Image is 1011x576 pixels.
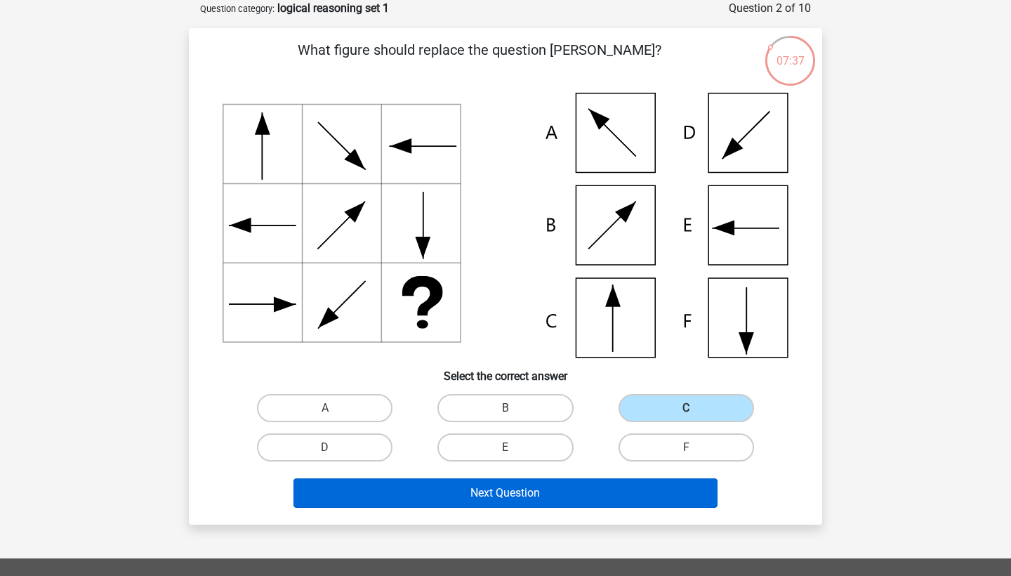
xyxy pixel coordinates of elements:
[277,1,389,15] strong: logical reasoning set 1
[619,433,754,462] label: F
[293,478,718,508] button: Next Question
[257,433,392,462] label: D
[211,358,800,383] h6: Select the correct answer
[619,394,754,422] label: C
[764,34,817,70] div: 07:37
[437,394,573,422] label: B
[437,433,573,462] label: E
[211,39,747,81] p: What figure should replace the question [PERSON_NAME]?
[200,4,275,14] small: Question category:
[257,394,392,422] label: A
